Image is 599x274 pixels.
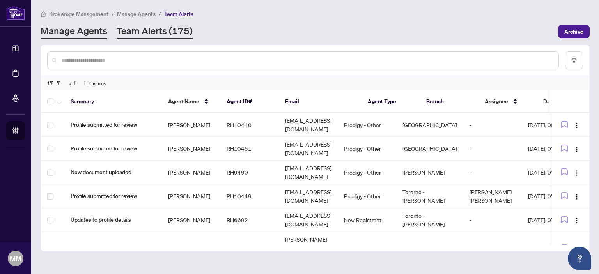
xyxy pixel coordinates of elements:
[162,137,220,161] td: [PERSON_NAME]
[338,161,396,184] td: Prodigy - Other
[571,214,583,226] button: Logo
[220,90,279,113] th: Agent ID#
[571,118,583,131] button: Logo
[220,184,279,208] td: RH10449
[279,184,338,208] td: [EMAIL_ADDRESS][DOMAIN_NAME]
[41,76,589,90] div: 177 of Items
[574,170,580,176] img: Logo
[362,90,420,113] th: Agent Type
[162,232,220,264] td: [PERSON_NAME]
[463,161,522,184] td: -
[463,184,522,208] td: [PERSON_NAME] [PERSON_NAME]
[220,208,279,232] td: RH6692
[568,247,591,270] button: Open asap
[162,184,220,208] td: [PERSON_NAME]
[463,113,522,137] td: -
[279,208,338,232] td: [EMAIL_ADDRESS][DOMAIN_NAME]
[10,253,21,264] span: MM
[522,161,592,184] td: [DATE], 07:14pm
[396,161,463,184] td: [PERSON_NAME]
[338,232,396,264] td: Prodigy - TP
[565,51,583,69] button: filter
[564,25,583,38] span: Archive
[279,113,338,137] td: [EMAIL_ADDRESS][DOMAIN_NAME]
[162,161,220,184] td: [PERSON_NAME]
[338,113,396,137] td: Prodigy - Other
[168,97,199,106] span: Agent Name
[279,232,338,264] td: [PERSON_NAME][EMAIL_ADDRESS][DOMAIN_NAME]
[574,194,580,200] img: Logo
[220,232,279,264] td: RH10433
[71,244,156,252] span: Profile submitted for review
[162,113,220,137] td: [PERSON_NAME]
[571,142,583,155] button: Logo
[522,208,592,232] td: [DATE], 07:04pm
[279,137,338,161] td: [EMAIL_ADDRESS][DOMAIN_NAME]
[463,208,522,232] td: -
[117,25,193,39] a: Team Alerts (175)
[71,192,156,200] span: Profile submitted for review
[396,232,463,264] td: [GEOGRAPHIC_DATA]
[522,232,592,264] td: [DATE], 06:44pm
[49,11,108,18] span: Brokerage Management
[396,113,463,137] td: [GEOGRAPHIC_DATA]
[338,184,396,208] td: Prodigy - Other
[571,166,583,179] button: Logo
[41,11,46,17] span: home
[71,216,156,224] span: Updates to profile details
[574,122,580,129] img: Logo
[574,217,580,224] img: Logo
[543,97,573,106] span: Date Added
[71,168,156,177] span: New document uploaded
[164,11,193,18] span: Team Alerts
[522,137,592,161] td: [DATE], 07:44pm
[571,58,577,63] span: filter
[279,90,362,113] th: Email
[6,6,25,20] img: logo
[71,144,156,153] span: Profile submitted for review
[463,232,522,264] td: -
[112,9,114,18] li: /
[522,113,592,137] td: [DATE], 08:54pm
[117,11,156,18] span: Manage Agents
[338,208,396,232] td: New Registrant
[162,90,220,113] th: Agent Name
[558,25,590,38] button: Archive
[396,137,463,161] td: [GEOGRAPHIC_DATA]
[338,137,396,161] td: Prodigy - Other
[396,184,463,208] td: Toronto - [PERSON_NAME]
[522,184,592,208] td: [DATE], 07:04pm
[463,137,522,161] td: -
[71,120,156,129] span: Profile submitted for review
[220,137,279,161] td: RH10451
[571,190,583,202] button: Logo
[478,90,537,113] th: Assignee
[220,161,279,184] td: RH9490
[571,242,583,254] button: Logo
[159,9,161,18] li: /
[485,97,508,106] span: Assignee
[220,113,279,137] td: RH10410
[574,146,580,152] img: Logo
[420,90,478,113] th: Branch
[41,25,107,39] a: Manage Agents
[64,90,162,113] th: Summary
[279,161,338,184] td: [EMAIL_ADDRESS][DOMAIN_NAME]
[162,208,220,232] td: [PERSON_NAME]
[396,208,463,232] td: Toronto - [PERSON_NAME]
